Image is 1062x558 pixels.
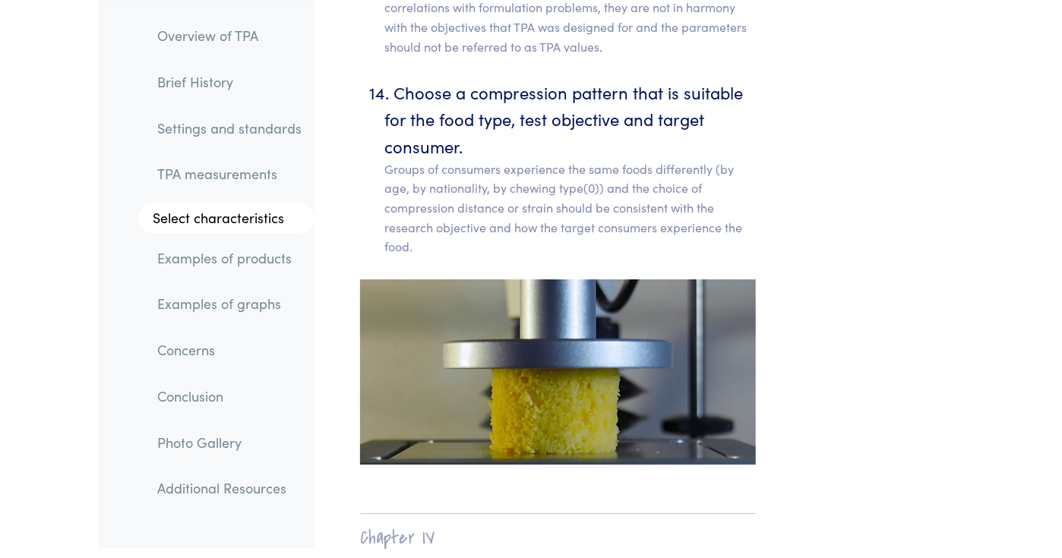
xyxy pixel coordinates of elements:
li: Choose a compression pattern that is suitable for the food type, test objective and target consumer. [384,79,756,257]
a: Select characteristics [138,203,314,233]
a: Examples of products [146,241,314,276]
a: Photo Gallery [146,424,314,459]
a: Conclusion [146,379,314,414]
a: Additional Resources [146,471,314,506]
a: Concerns [146,333,314,367]
h2: Chapter IV [360,526,756,550]
a: Brief History [146,65,314,99]
a: TPA measurements [146,156,314,191]
a: Examples of graphs [146,286,314,321]
a: Settings and standards [146,110,314,145]
a: Overview of TPA [146,18,314,53]
p: Groups of consumers experience the same foods differently (by age, by nationality, by chewing typ... [384,159,756,257]
img: pound cake, precompression [360,279,756,465]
